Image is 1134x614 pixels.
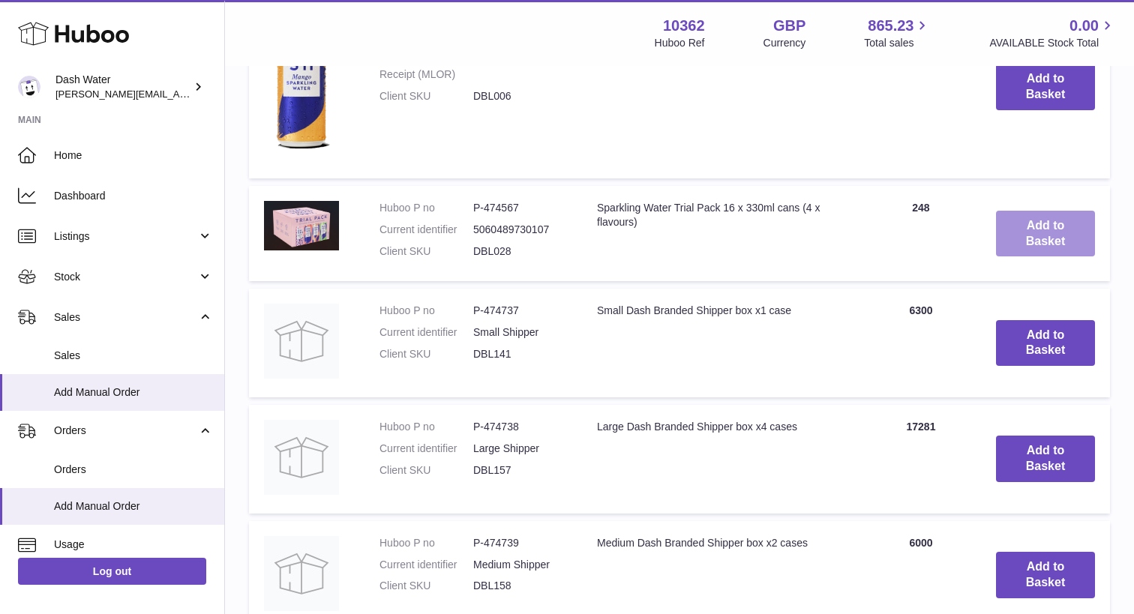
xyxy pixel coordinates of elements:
[54,463,213,477] span: Orders
[655,36,705,50] div: Huboo Ref
[473,53,567,82] dd: -
[379,579,473,593] dt: Client SKU
[473,304,567,318] dd: P-474737
[861,405,981,514] td: 17281
[18,76,40,98] img: james@dash-water.com
[989,36,1116,50] span: AVAILABLE Stock Total
[473,536,567,550] dd: P-474739
[582,289,861,397] td: Small Dash Branded Shipper box x1 case
[473,420,567,434] dd: P-474738
[582,186,861,281] td: Sparkling Water Trial Pack 16 x 330ml cans (4 x flavours)
[379,463,473,478] dt: Client SKU
[996,320,1095,367] button: Add to Basket
[54,349,213,363] span: Sales
[54,148,213,163] span: Home
[379,201,473,215] dt: Huboo P no
[379,442,473,456] dt: Current identifier
[473,223,567,237] dd: 5060489730107
[55,88,301,100] span: [PERSON_NAME][EMAIL_ADDRESS][DOMAIN_NAME]
[996,552,1095,598] button: Add to Basket
[264,10,339,160] img: 12x Mango Flavoured Sparkling Water 330ml can
[996,436,1095,482] button: Add to Basket
[379,420,473,434] dt: Huboo P no
[1069,16,1099,36] span: 0.00
[996,211,1095,257] button: Add to Basket
[379,536,473,550] dt: Huboo P no
[473,89,567,103] dd: DBL006
[54,189,213,203] span: Dashboard
[379,223,473,237] dt: Current identifier
[473,244,567,259] dd: DBL028
[864,36,931,50] span: Total sales
[861,186,981,281] td: 248
[473,201,567,215] dd: P-474567
[773,16,805,36] strong: GBP
[864,16,931,50] a: 865.23 Total sales
[18,558,206,585] a: Log out
[868,16,913,36] span: 865.23
[861,289,981,397] td: 6300
[473,579,567,593] dd: DBL158
[54,538,213,552] span: Usage
[473,463,567,478] dd: DBL157
[54,424,197,438] span: Orders
[473,347,567,361] dd: DBL141
[996,64,1095,110] button: Add to Basket
[379,304,473,318] dt: Huboo P no
[473,558,567,572] dd: Medium Shipper
[582,405,861,514] td: Large Dash Branded Shipper box x4 cases
[54,385,213,400] span: Add Manual Order
[264,420,339,495] img: Large Dash Branded Shipper box x4 cases
[264,201,339,250] img: Sparkling Water Trial Pack 16 x 330ml cans (4 x flavours)
[763,36,806,50] div: Currency
[989,16,1116,50] a: 0.00 AVAILABLE Stock Total
[55,73,190,101] div: Dash Water
[379,89,473,103] dt: Client SKU
[379,244,473,259] dt: Client SKU
[379,53,473,82] dt: Minimum Life On Receipt (MLOR)
[473,442,567,456] dd: Large Shipper
[264,304,339,379] img: Small Dash Branded Shipper box x1 case
[54,499,213,514] span: Add Manual Order
[663,16,705,36] strong: 10362
[54,270,197,284] span: Stock
[54,310,197,325] span: Sales
[379,558,473,572] dt: Current identifier
[379,347,473,361] dt: Client SKU
[54,229,197,244] span: Listings
[473,325,567,340] dd: Small Shipper
[379,325,473,340] dt: Current identifier
[264,536,339,611] img: Medium Dash Branded Shipper box x2 cases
